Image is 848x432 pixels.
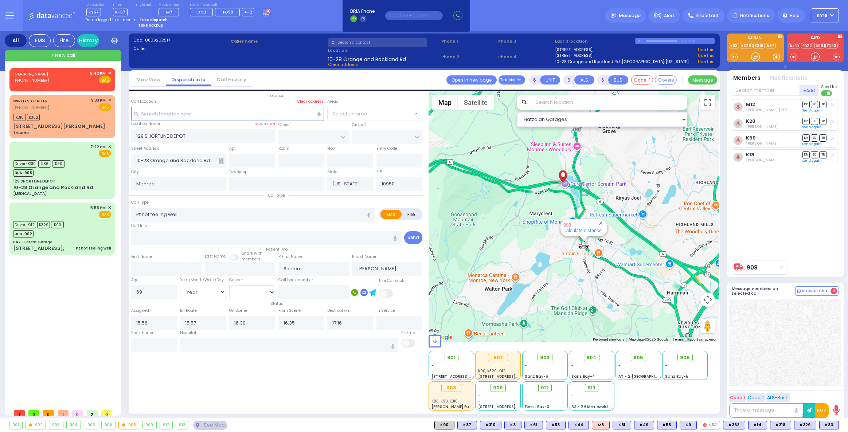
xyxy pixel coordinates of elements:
[802,118,810,125] span: DR
[571,363,574,368] span: -
[131,254,152,260] label: First Name
[441,54,496,60] span: Phone 2
[665,363,667,368] span: -
[328,47,439,54] label: Location
[794,421,816,429] div: BLS
[231,38,325,44] label: Caller name
[262,247,291,252] span: Patient info
[458,95,494,110] button: Show satellite imagery
[327,146,336,152] label: Floor
[223,9,233,15] span: FD90
[431,404,474,409] span: [PERSON_NAME] Farm
[657,421,677,429] div: BLS
[746,157,778,163] span: Joel Gross
[5,34,27,47] div: All
[140,17,168,23] strong: Take dispatch
[254,122,275,127] label: Save as POI
[108,97,111,103] span: ✕
[698,47,715,53] a: Use this
[376,308,395,314] label: In Service
[13,191,47,196] div: [MEDICAL_DATA]
[475,340,516,350] span: K90, K329, K42
[58,410,69,416] span: 1
[665,368,667,374] span: -
[13,123,105,130] div: [STREET_ADDRESS][PERSON_NAME]
[431,363,434,368] span: -
[244,9,252,15] span: +-2
[746,107,810,113] span: Moshe Mier Silberstein
[86,3,105,7] label: Dispatcher
[441,38,496,44] span: Phone 1
[13,245,64,252] div: [STREET_ADDRESS],
[478,404,547,409] span: [STREET_ADDRESS][PERSON_NAME]
[84,421,98,429] div: 905
[332,110,367,118] span: Select an area
[700,95,715,110] button: Toggle fullscreen view
[729,393,746,402] button: Code 1
[819,101,826,108] span: TR
[563,228,602,233] a: Calculate distance
[37,221,50,228] span: K329
[540,354,550,361] span: 903
[431,368,434,374] span: -
[568,421,589,429] div: K44
[108,144,111,150] span: ✕
[133,37,228,43] label: Cad:
[555,47,593,53] a: [STREET_ADDRESS],
[131,308,149,314] label: Assigned
[680,421,697,429] div: BLS
[746,124,778,129] span: Chaim Dovid Mendlowitz
[327,99,338,105] label: Areas
[802,125,822,129] a: Send again
[119,421,139,429] div: 908
[766,393,790,402] button: ALS-Rush
[571,404,612,409] span: BG - 29 Merriewold S.
[229,169,247,175] label: Township
[748,421,767,429] div: BLS
[77,34,99,47] a: History
[13,130,29,136] div: Trauma
[113,3,128,7] label: Lines
[352,254,376,260] label: P Last Name
[434,421,454,429] div: K90
[72,410,83,416] span: 0
[578,240,589,249] div: 908
[488,354,508,362] div: 902
[802,101,810,108] span: DR
[13,230,34,237] span: BUS-902
[800,85,819,96] button: +Add
[13,71,48,77] a: [PERSON_NAME]
[611,13,616,18] img: message.svg
[498,54,552,60] span: Phone 4
[457,421,477,429] div: K87
[43,410,54,416] span: 0
[571,368,574,374] span: -
[13,178,55,184] div: 129 SHORTLINE DEPOT
[133,46,228,52] label: Caller:
[727,36,784,41] label: KJ EMS...
[819,421,839,429] div: BLS
[525,398,527,404] span: -
[696,12,719,19] span: Important
[794,421,816,429] div: K329
[229,308,247,314] label: On Scene
[108,205,111,211] span: ✕
[29,34,51,47] div: EMS
[586,354,597,361] span: 904
[28,410,39,416] span: 0
[180,277,226,283] div: Year/Month/Week/Day
[376,146,397,152] label: Entry Code
[525,368,527,374] span: -
[480,421,501,429] div: BLS
[166,9,172,15] span: M7
[546,421,566,429] div: K53
[211,76,252,83] a: Call History
[159,3,181,7] label: Medic on call
[431,398,458,404] span: K86, K90, K310
[723,421,745,429] div: BLS
[193,421,227,430] div: See map
[99,211,111,218] span: EMS
[113,8,128,16] span: K-67
[138,23,163,28] strong: Take backup
[524,421,543,429] div: BLS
